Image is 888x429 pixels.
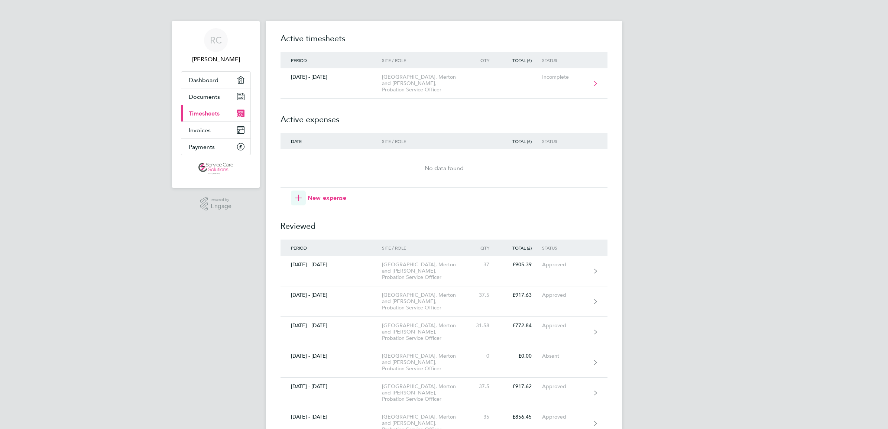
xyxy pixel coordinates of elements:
[181,105,250,121] a: Timesheets
[500,292,542,298] div: £917.63
[382,383,467,402] div: [GEOGRAPHIC_DATA], Merton and [PERSON_NAME], Probation Service Officer
[382,353,467,372] div: [GEOGRAPHIC_DATA], Merton and [PERSON_NAME], Probation Service Officer
[500,245,542,250] div: Total (£)
[189,93,220,100] span: Documents
[189,127,211,134] span: Invoices
[542,353,588,359] div: Absent
[181,55,251,64] span: Rahnee Coombs
[189,77,218,84] span: Dashboard
[281,139,382,144] div: Date
[281,317,607,347] a: [DATE] - [DATE][GEOGRAPHIC_DATA], Merton and [PERSON_NAME], Probation Service Officer31.58£772.84...
[210,35,222,45] span: RC
[281,286,607,317] a: [DATE] - [DATE][GEOGRAPHIC_DATA], Merton and [PERSON_NAME], Probation Service Officer37.5£917.63A...
[281,33,607,52] h2: Active timesheets
[181,28,251,64] a: RC[PERSON_NAME]
[500,383,542,390] div: £917.62
[542,74,588,80] div: Incomplete
[189,110,220,117] span: Timesheets
[382,261,467,280] div: [GEOGRAPHIC_DATA], Merton and [PERSON_NAME], Probation Service Officer
[281,353,382,359] div: [DATE] - [DATE]
[542,58,588,63] div: Status
[281,99,607,133] h2: Active expenses
[181,72,250,88] a: Dashboard
[281,378,607,408] a: [DATE] - [DATE][GEOGRAPHIC_DATA], Merton and [PERSON_NAME], Probation Service Officer37.5£917.62A...
[281,164,607,173] div: No data found
[291,245,307,251] span: Period
[500,414,542,420] div: £856.45
[181,163,251,175] a: Go to home page
[382,292,467,311] div: [GEOGRAPHIC_DATA], Merton and [PERSON_NAME], Probation Service Officer
[542,414,588,420] div: Approved
[211,203,231,209] span: Engage
[500,322,542,329] div: £772.84
[281,347,607,378] a: [DATE] - [DATE][GEOGRAPHIC_DATA], Merton and [PERSON_NAME], Probation Service Officer0£0.00Absent
[198,163,233,175] img: servicecare-logo-retina.png
[542,383,588,390] div: Approved
[281,322,382,329] div: [DATE] - [DATE]
[382,58,467,63] div: Site / Role
[542,322,588,329] div: Approved
[467,245,500,250] div: Qty
[281,383,382,390] div: [DATE] - [DATE]
[281,261,382,268] div: [DATE] - [DATE]
[500,261,542,268] div: £905.39
[467,322,500,329] div: 31.58
[467,414,500,420] div: 35
[467,292,500,298] div: 37.5
[281,292,382,298] div: [DATE] - [DATE]
[172,21,260,188] nav: Main navigation
[382,322,467,341] div: [GEOGRAPHIC_DATA], Merton and [PERSON_NAME], Probation Service Officer
[382,74,467,93] div: [GEOGRAPHIC_DATA], Merton and [PERSON_NAME], Probation Service Officer
[500,139,542,144] div: Total (£)
[181,122,250,138] a: Invoices
[181,139,250,155] a: Payments
[291,57,307,63] span: Period
[467,353,500,359] div: 0
[467,58,500,63] div: Qty
[500,353,542,359] div: £0.00
[281,205,607,240] h2: Reviewed
[542,139,588,144] div: Status
[382,139,467,144] div: Site / Role
[382,245,467,250] div: Site / Role
[281,74,382,80] div: [DATE] - [DATE]
[281,256,607,286] a: [DATE] - [DATE][GEOGRAPHIC_DATA], Merton and [PERSON_NAME], Probation Service Officer37£905.39App...
[500,58,542,63] div: Total (£)
[542,261,588,268] div: Approved
[467,261,500,268] div: 37
[181,88,250,105] a: Documents
[308,194,346,202] span: New expense
[189,143,215,150] span: Payments
[281,68,607,99] a: [DATE] - [DATE][GEOGRAPHIC_DATA], Merton and [PERSON_NAME], Probation Service OfficerIncomplete
[542,292,588,298] div: Approved
[200,197,232,211] a: Powered byEngage
[281,414,382,420] div: [DATE] - [DATE]
[542,245,588,250] div: Status
[291,191,346,205] button: New expense
[211,197,231,203] span: Powered by
[467,383,500,390] div: 37.5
